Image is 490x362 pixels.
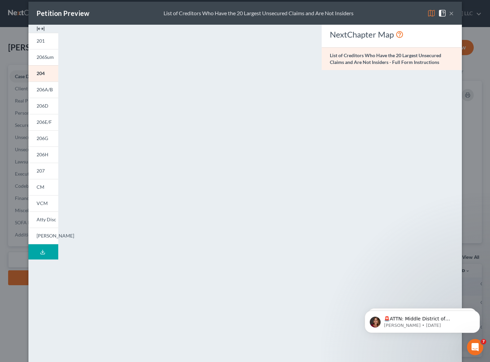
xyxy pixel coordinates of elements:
[28,163,58,179] a: 207
[330,52,441,65] strong: List of Creditors Who Have the 20 Largest Unsecured Claims and Are Not Insiders - Full Form Instr...
[37,119,52,125] span: 206E/F
[37,168,45,174] span: 207
[37,135,48,141] span: 206G
[449,9,454,17] button: ×
[28,98,58,114] a: 206D
[37,184,44,190] span: CM
[37,87,53,92] span: 206A/B
[28,228,58,244] a: [PERSON_NAME]
[481,339,486,344] span: 7
[37,200,48,206] span: VCM
[28,82,58,98] a: 206A/B
[37,38,45,44] span: 201
[37,103,48,109] span: 206D
[28,33,58,49] a: 201
[70,30,310,360] iframe: <object ng-attr-data='[URL][DOMAIN_NAME]' type='application/pdf' width='100%' height='975px'></ob...
[28,146,58,163] a: 206H
[427,9,435,17] img: map-eea8200ae884c6f1103ae1953ef3d486a96c86aabb227e865a55264e3737af1f.svg
[28,130,58,146] a: 206G
[28,114,58,130] a: 206E/F
[467,339,483,355] iframe: Intercom live chat
[28,49,58,65] a: 206Sum
[28,65,58,82] a: 204
[28,195,58,211] a: VCM
[37,8,90,18] div: Petition Preview
[28,179,58,195] a: CM
[37,70,45,76] span: 204
[355,296,490,344] iframe: Intercom notifications message
[330,29,453,40] div: NextChapter Map
[37,152,48,157] span: 206H
[37,54,54,60] span: 206Sum
[28,211,58,228] a: Atty Disc
[164,9,354,17] div: List of Creditors Who Have the 20 Largest Unsecured Claims and Are Not Insiders
[37,25,45,33] img: expand-e0f6d898513216a626fdd78e52531dac95497ffd26381d4c15ee2fc46db09dca.svg
[438,9,446,17] img: help-close-5ba153eb36485ed6c1ea00a893f15db1cb9b99d6cae46e1a8edb6c62d00a1a76.svg
[37,233,74,239] span: [PERSON_NAME]
[37,217,56,222] span: Atty Disc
